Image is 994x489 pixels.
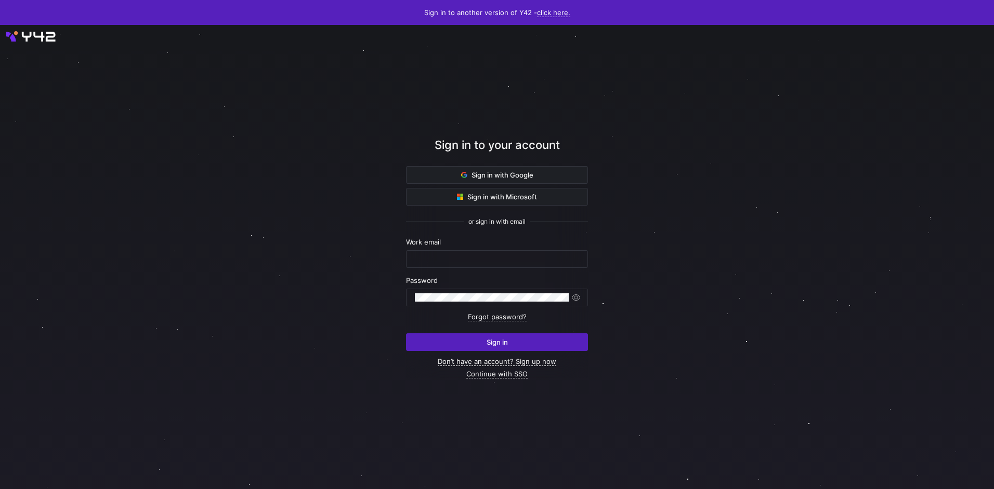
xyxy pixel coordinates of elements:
[406,137,588,166] div: Sign in to your account
[406,276,438,284] span: Password
[406,238,441,246] span: Work email
[406,333,588,351] button: Sign in
[406,188,588,206] button: Sign in with Microsoft
[487,338,508,346] span: Sign in
[468,218,526,225] span: or sign in with email
[537,8,570,17] a: click here.
[406,166,588,184] button: Sign in with Google
[468,313,527,321] a: Forgot password?
[466,370,528,378] a: Continue with SSO
[461,171,533,179] span: Sign in with Google
[438,357,556,366] a: Don’t have an account? Sign up now
[457,193,537,201] span: Sign in with Microsoft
